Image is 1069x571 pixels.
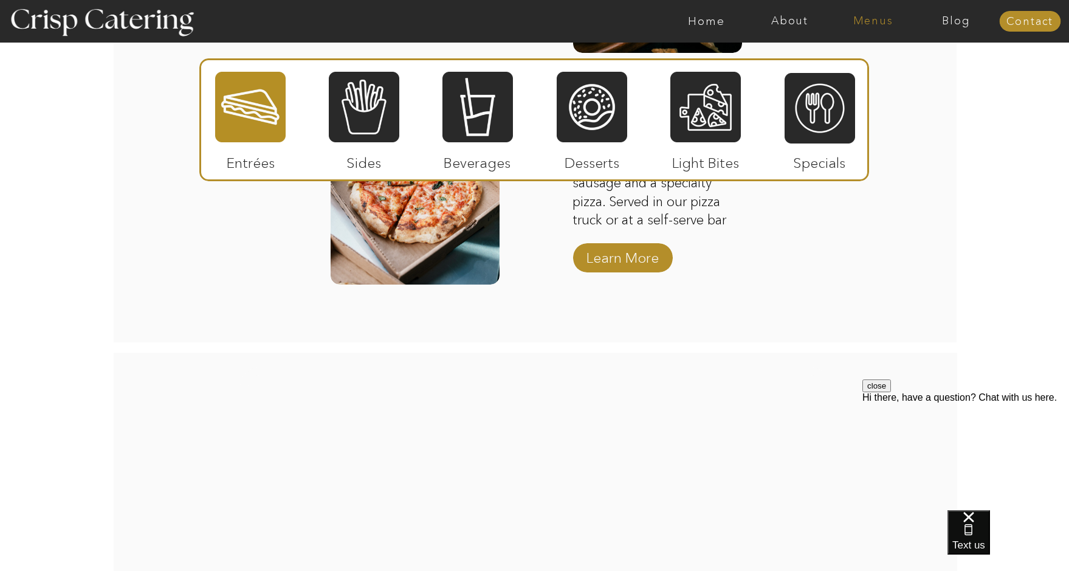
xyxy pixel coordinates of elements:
iframe: podium webchat widget prompt [862,379,1069,525]
a: Contact [999,16,1060,28]
p: Specials [779,142,860,178]
p: Entrées [210,142,291,178]
a: Blog [915,15,998,27]
a: Learn More [582,237,663,272]
p: Sides [323,142,404,178]
p: Pepperoni, cheese, sausage and a specialty pizza. Served in our pizza truck or at a self-serve bar [572,155,734,230]
p: Light Bites [665,142,746,178]
a: Menus [831,15,915,27]
p: Beverages [437,142,518,178]
a: About [748,15,831,27]
iframe: podium webchat widget bubble [947,510,1069,571]
a: Home [665,15,748,27]
p: Desserts [552,142,633,178]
